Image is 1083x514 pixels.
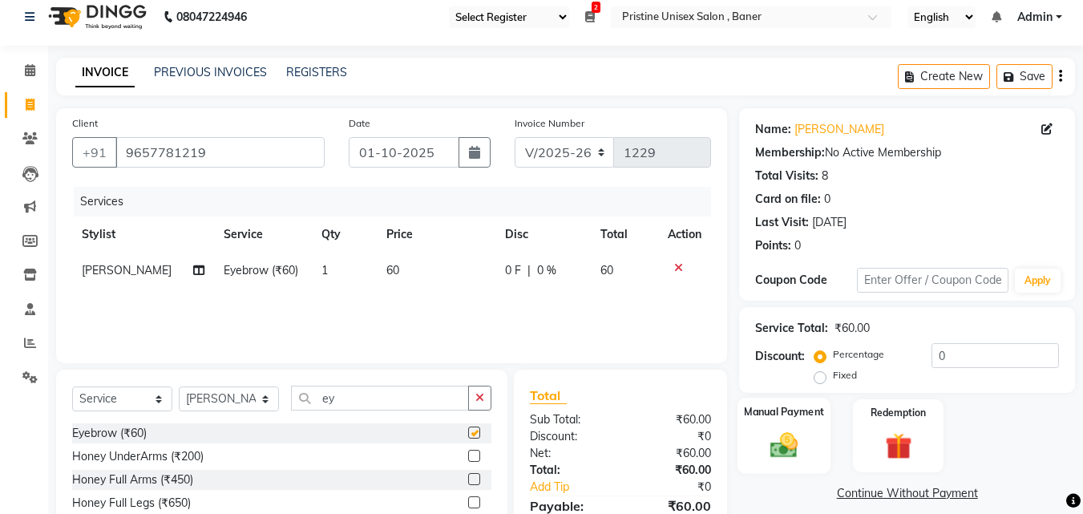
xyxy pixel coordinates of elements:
[72,425,147,442] div: Eyebrow (₹60)
[755,214,809,231] div: Last Visit:
[877,430,920,463] img: _gift.svg
[833,347,884,362] label: Percentage
[386,263,399,277] span: 60
[762,429,806,461] img: _cash.svg
[638,479,724,496] div: ₹0
[755,144,825,161] div: Membership:
[505,262,521,279] span: 0 F
[154,65,267,79] a: PREVIOUS INVOICES
[833,368,857,382] label: Fixed
[591,217,659,253] th: Total
[824,191,830,208] div: 0
[527,262,531,279] span: |
[755,237,791,254] div: Points:
[620,411,723,428] div: ₹60.00
[349,116,370,131] label: Date
[996,64,1053,89] button: Save
[592,2,600,13] span: 2
[72,137,117,168] button: +91
[518,428,620,445] div: Discount:
[620,462,723,479] div: ₹60.00
[72,472,193,488] div: Honey Full Arms (₹450)
[755,348,805,365] div: Discount:
[72,116,98,131] label: Client
[537,262,556,279] span: 0 %
[794,121,884,138] a: [PERSON_NAME]
[518,411,620,428] div: Sub Total:
[82,263,172,277] span: [PERSON_NAME]
[755,272,856,289] div: Coupon Code
[312,217,377,253] th: Qty
[214,217,312,253] th: Service
[871,406,926,420] label: Redemption
[321,263,328,277] span: 1
[794,237,801,254] div: 0
[898,64,990,89] button: Create New
[658,217,711,253] th: Action
[286,65,347,79] a: REGISTERS
[495,217,591,253] th: Disc
[377,217,495,253] th: Price
[75,59,135,87] a: INVOICE
[755,121,791,138] div: Name:
[755,144,1059,161] div: No Active Membership
[744,404,824,419] label: Manual Payment
[620,428,723,445] div: ₹0
[72,448,204,465] div: Honey UnderArms (₹200)
[755,168,818,184] div: Total Visits:
[518,445,620,462] div: Net:
[755,320,828,337] div: Service Total:
[515,116,584,131] label: Invoice Number
[1017,9,1053,26] span: Admin
[600,263,613,277] span: 60
[224,263,298,277] span: Eyebrow (₹60)
[620,445,723,462] div: ₹60.00
[74,187,723,217] div: Services
[115,137,325,168] input: Search by Name/Mobile/Email/Code
[291,386,469,411] input: Search or Scan
[822,168,828,184] div: 8
[1015,269,1061,293] button: Apply
[518,479,637,496] a: Add Tip
[530,387,567,404] span: Total
[812,214,847,231] div: [DATE]
[834,320,870,337] div: ₹60.00
[72,495,191,512] div: Honey Full Legs (₹650)
[518,462,620,479] div: Total:
[857,268,1008,293] input: Enter Offer / Coupon Code
[72,217,214,253] th: Stylist
[755,191,821,208] div: Card on file:
[742,485,1072,502] a: Continue Without Payment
